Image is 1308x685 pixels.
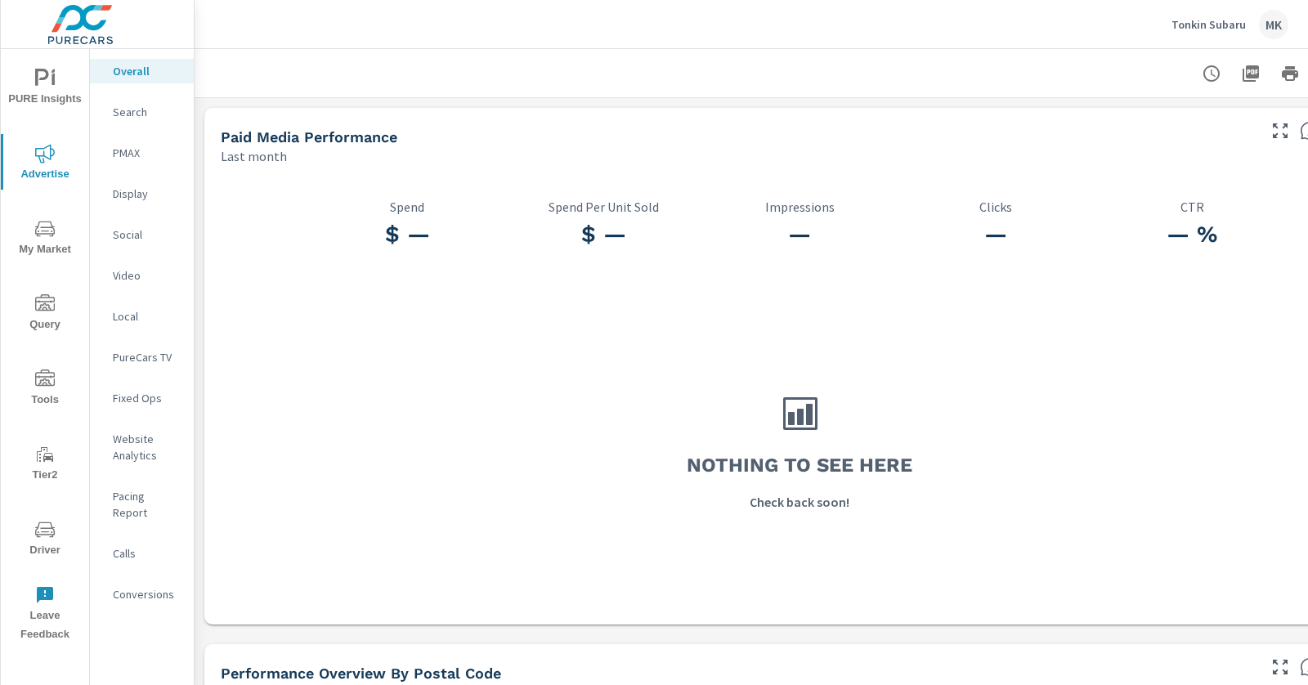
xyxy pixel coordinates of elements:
div: nav menu [1,49,89,651]
div: Pacing Report [90,484,194,525]
p: Spend Per Unit Sold [505,199,701,214]
p: Calls [113,545,181,562]
p: Pacing Report [113,488,181,521]
h3: — [701,221,898,248]
p: Local [113,308,181,325]
p: Display [113,186,181,202]
div: Search [90,100,194,124]
span: Leave Feedback [6,585,84,644]
p: Social [113,226,181,243]
div: MK [1259,10,1288,39]
div: Video [90,263,194,288]
div: PMAX [90,141,194,165]
p: Check back soon! [750,492,849,512]
h3: $ — [505,221,701,248]
div: Fixed Ops [90,386,194,410]
p: Fixed Ops [113,390,181,406]
p: Impressions [701,199,898,214]
span: Query [6,294,84,334]
h3: — % [1094,221,1290,248]
span: Advertise [6,144,84,184]
div: Website Analytics [90,427,194,468]
span: My Market [6,219,84,259]
h3: — [898,221,1094,248]
h5: Performance Overview By Postal Code [221,665,501,682]
span: Tier2 [6,445,84,485]
span: Tools [6,369,84,410]
p: Tonkin Subaru [1171,17,1246,32]
button: Make Fullscreen [1267,654,1293,680]
p: Video [113,267,181,284]
p: Clicks [898,199,1094,214]
div: Overall [90,59,194,83]
p: Website Analytics [113,431,181,463]
h5: Paid Media Performance [221,128,397,146]
h3: $ — [309,221,505,248]
div: Calls [90,541,194,566]
p: Last month [221,146,287,166]
p: PureCars TV [113,349,181,365]
p: Spend [309,199,505,214]
div: Local [90,304,194,329]
p: Search [113,104,181,120]
div: PureCars TV [90,345,194,369]
p: Conversions [113,586,181,602]
p: Overall [113,63,181,79]
button: "Export Report to PDF" [1234,57,1267,90]
span: Driver [6,520,84,560]
span: PURE Insights [6,69,84,109]
button: Print Report [1274,57,1306,90]
h3: Nothing to see here [687,451,912,479]
button: Make Fullscreen [1267,118,1293,144]
p: CTR [1094,199,1290,214]
div: Social [90,222,194,247]
p: PMAX [113,145,181,161]
div: Display [90,181,194,206]
div: Conversions [90,582,194,607]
